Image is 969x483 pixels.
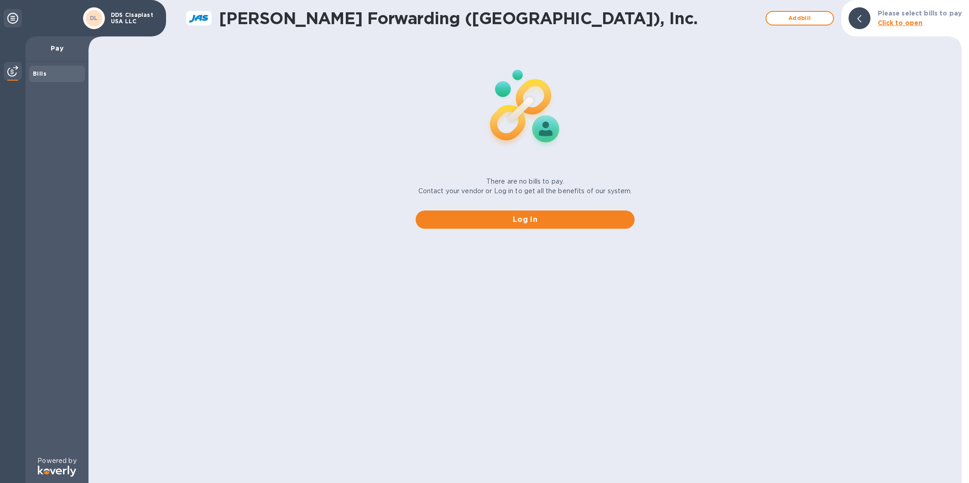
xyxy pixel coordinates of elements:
[418,177,632,196] p: There are no bills to pay. Contact your vendor or Log in to get all the benefits of our system.
[33,70,47,77] b: Bills
[37,456,76,466] p: Powered by
[90,15,98,21] b: DL
[219,9,761,28] h1: [PERSON_NAME] Forwarding ([GEOGRAPHIC_DATA]), Inc.
[38,466,76,477] img: Logo
[878,10,962,17] b: Please select bills to pay
[878,19,923,26] b: Click to open
[33,44,81,53] p: Pay
[111,12,156,25] p: DDS Cisaplast USA LLC
[423,214,627,225] span: Log in
[766,11,834,26] button: Addbill
[416,211,635,229] button: Log in
[774,13,826,24] span: Add bill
